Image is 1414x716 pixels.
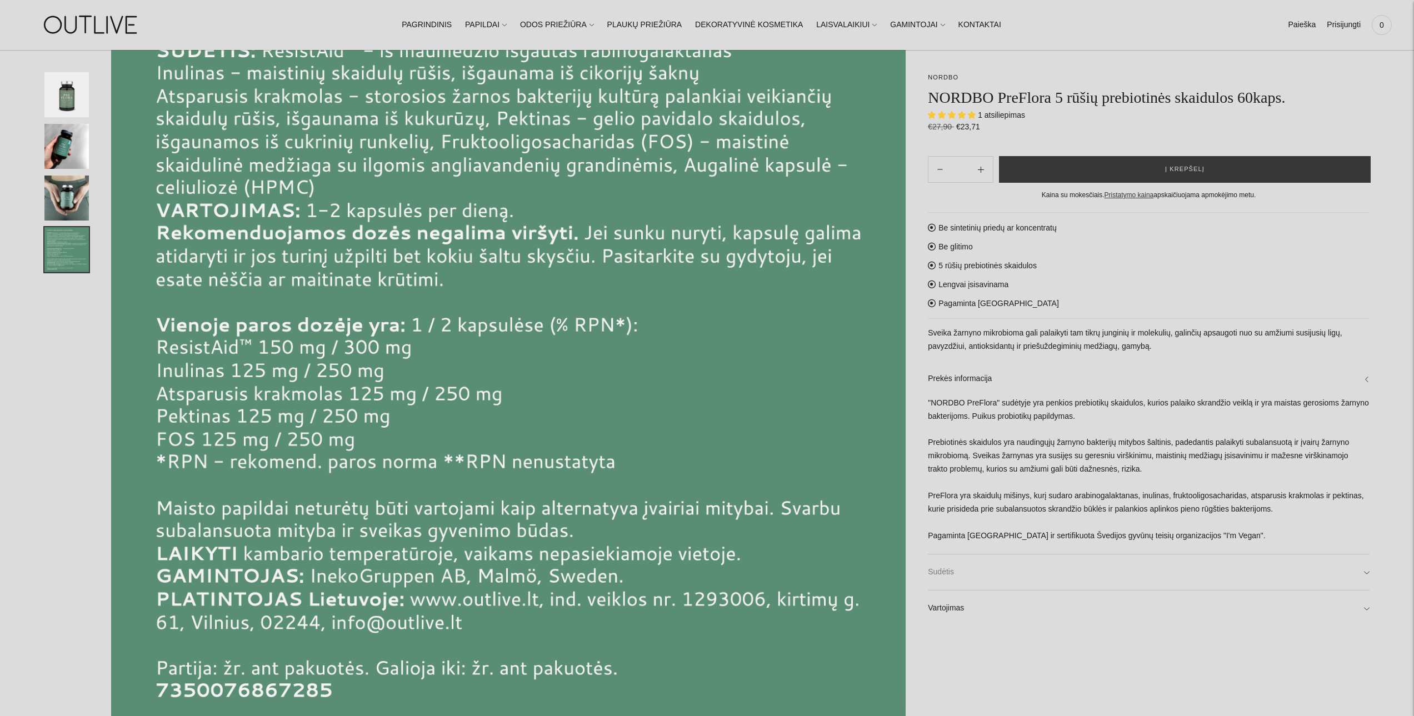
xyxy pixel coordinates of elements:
button: Translation missing: en.general.accessibility.image_thumbail [44,124,89,169]
span: 5.00 stars [928,111,978,119]
a: PAPILDAI [465,13,507,37]
a: Pristatymo kaina [1105,191,1154,199]
a: Sudėtis [928,554,1370,590]
a: LAISVALAIKIUI [816,13,877,37]
a: Prisijungti [1327,13,1361,37]
a: ODOS PRIEŽIŪRA [520,13,594,37]
a: PLAUKŲ PRIEŽIŪRA [607,13,682,37]
h1: NORDBO PreFlora 5 rūšių prebiotinės skaidulos 60kaps. [928,88,1370,107]
button: Translation missing: en.general.accessibility.image_thumbail [44,227,89,272]
a: GAMINTOJAI [890,13,945,37]
a: PAGRINDINIS [402,13,452,37]
p: Sveika žarnyno mikrobioma gali palaikyti tam tikrų junginių ir molekulių, galinčių apsaugoti nuo ... [928,327,1370,353]
span: Į krepšelį [1165,164,1205,175]
div: Kaina su mokesčiais. apskaičiuojama apmokėjimo metu. [928,189,1370,201]
input: Product quantity [952,162,969,178]
div: "NORDBO PreFlora" sudėtyje yra penkios prebiotikų skaidulos, kurios palaiko skrandžio veiklą ir y... [928,397,1370,554]
a: Vartojimas [928,590,1370,626]
div: Be sintetinių priedų ar koncentratų Be glitimo 5 rūšių prebiotinės skaidulos Lengvai įsisavinama ... [928,212,1370,626]
button: Translation missing: en.general.accessibility.image_thumbail [44,176,89,221]
a: Prekės informacija [928,361,1370,397]
span: 0 [1374,17,1390,33]
s: €27,90 [928,122,954,131]
button: Į krepšelį [999,156,1371,183]
a: NORDBO [928,74,958,81]
span: €23,71 [956,122,980,131]
img: OUTLIVE [22,6,161,44]
button: Translation missing: en.general.accessibility.image_thumbail [44,72,89,117]
a: Paieška [1288,13,1316,37]
button: Add product quantity [928,156,952,183]
span: 1 atsiliepimas [978,111,1025,119]
a: DEKORATYVINĖ KOSMETIKA [695,13,803,37]
a: KONTAKTAI [958,13,1001,37]
button: Subtract product quantity [969,156,993,183]
a: 0 [1372,13,1392,37]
